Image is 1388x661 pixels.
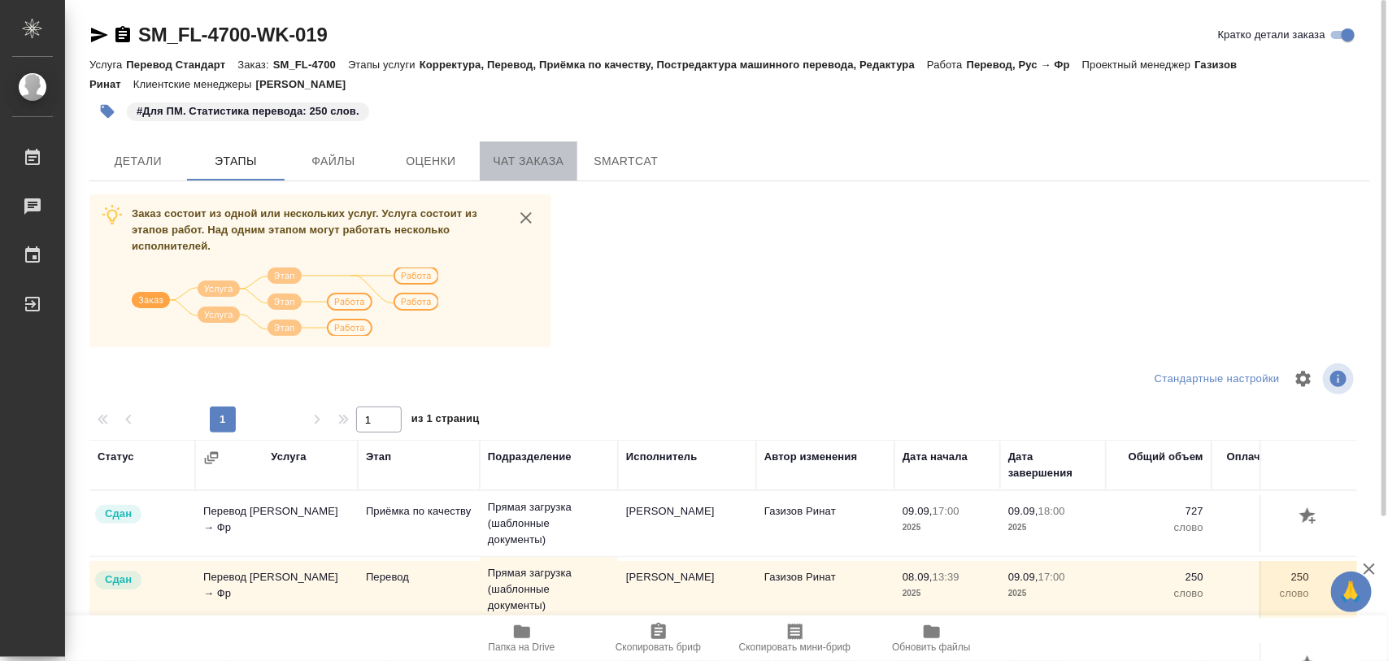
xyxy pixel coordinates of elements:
[480,557,618,622] td: Прямая загрузка (шаблонные документы)
[488,449,572,465] div: Подразделение
[113,25,133,45] button: Скопировать ссылку
[366,569,472,585] p: Перевод
[1038,571,1065,583] p: 17:00
[348,59,420,71] p: Этапы услуги
[411,409,480,433] span: из 1 страниц
[927,59,967,71] p: Работа
[618,495,756,552] td: [PERSON_NAME]
[195,495,358,552] td: Перевод [PERSON_NAME] → Фр
[126,59,237,71] p: Перевод Стандарт
[739,641,851,653] span: Скопировать мини-бриф
[1008,449,1098,481] div: Дата завершения
[89,93,125,129] button: Добавить тэг
[420,59,927,71] p: Корректура, Перевод, Приёмка по качеству, Постредактура машинного перевода, Редактура
[454,615,590,661] button: Папка на Drive
[727,615,864,661] button: Скопировать мини-бриф
[933,505,959,517] p: 17:00
[1151,367,1284,392] div: split button
[133,78,256,90] p: Клиентские менеджеры
[99,151,177,172] span: Детали
[1295,503,1323,531] button: Добавить оценку
[903,505,933,517] p: 09.09,
[1114,585,1203,602] p: слово
[489,151,568,172] span: Чат заказа
[132,207,477,252] span: Заказ состоит из одной или нескольких услуг. Услуга состоит из этапов работ. Над одним этапом мог...
[1008,585,1098,602] p: 2025
[514,206,538,230] button: close
[105,506,132,522] p: Сдан
[489,641,555,653] span: Папка на Drive
[392,151,470,172] span: Оценки
[125,103,371,117] span: Для ПМ. Статистика перевода: 250 слов.
[237,59,272,71] p: Заказ:
[764,449,857,465] div: Автор изменения
[892,641,971,653] span: Обновить файлы
[1218,27,1325,43] span: Кратко детали заказа
[903,520,992,536] p: 2025
[903,585,992,602] p: 2025
[1129,449,1203,465] div: Общий объем
[626,449,698,465] div: Исполнитель
[98,449,134,465] div: Статус
[105,572,132,588] p: Сдан
[903,571,933,583] p: 08.09,
[256,78,359,90] p: [PERSON_NAME]
[933,571,959,583] p: 13:39
[89,59,126,71] p: Услуга
[137,103,359,120] p: #Для ПМ. Статистика перевода: 250 слов.
[903,449,968,465] div: Дата начала
[1331,572,1372,612] button: 🙏
[366,449,391,465] div: Этап
[1008,520,1098,536] p: 2025
[618,561,756,618] td: [PERSON_NAME]
[89,25,109,45] button: Скопировать ссылку для ЯМессенджера
[138,24,328,46] a: SM_FL-4700-WK-019
[1114,503,1203,520] p: 727
[1008,571,1038,583] p: 09.09,
[1338,575,1365,609] span: 🙏
[203,450,220,466] button: Сгруппировать
[271,449,306,465] div: Услуга
[1220,520,1309,536] p: слово
[197,151,275,172] span: Этапы
[1220,585,1309,602] p: слово
[1114,569,1203,585] p: 250
[616,641,701,653] span: Скопировать бриф
[1008,505,1038,517] p: 09.09,
[587,151,665,172] span: SmartCat
[1114,520,1203,536] p: слово
[195,561,358,618] td: Перевод [PERSON_NAME] → Фр
[756,495,894,552] td: Газизов Ринат
[1220,503,1309,520] p: 727
[756,561,894,618] td: Газизов Ринат
[1220,449,1309,481] div: Оплачиваемый объем
[864,615,1000,661] button: Обновить файлы
[1284,359,1323,398] span: Настроить таблицу
[480,491,618,556] td: Прямая загрузка (шаблонные документы)
[294,151,372,172] span: Файлы
[590,615,727,661] button: Скопировать бриф
[1323,363,1357,394] span: Посмотреть информацию
[1038,505,1065,517] p: 18:00
[967,59,1082,71] p: Перевод, Рус → Фр
[273,59,348,71] p: SM_FL-4700
[1220,569,1309,585] p: 250
[1082,59,1194,71] p: Проектный менеджер
[366,503,472,520] p: Приёмка по качеству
